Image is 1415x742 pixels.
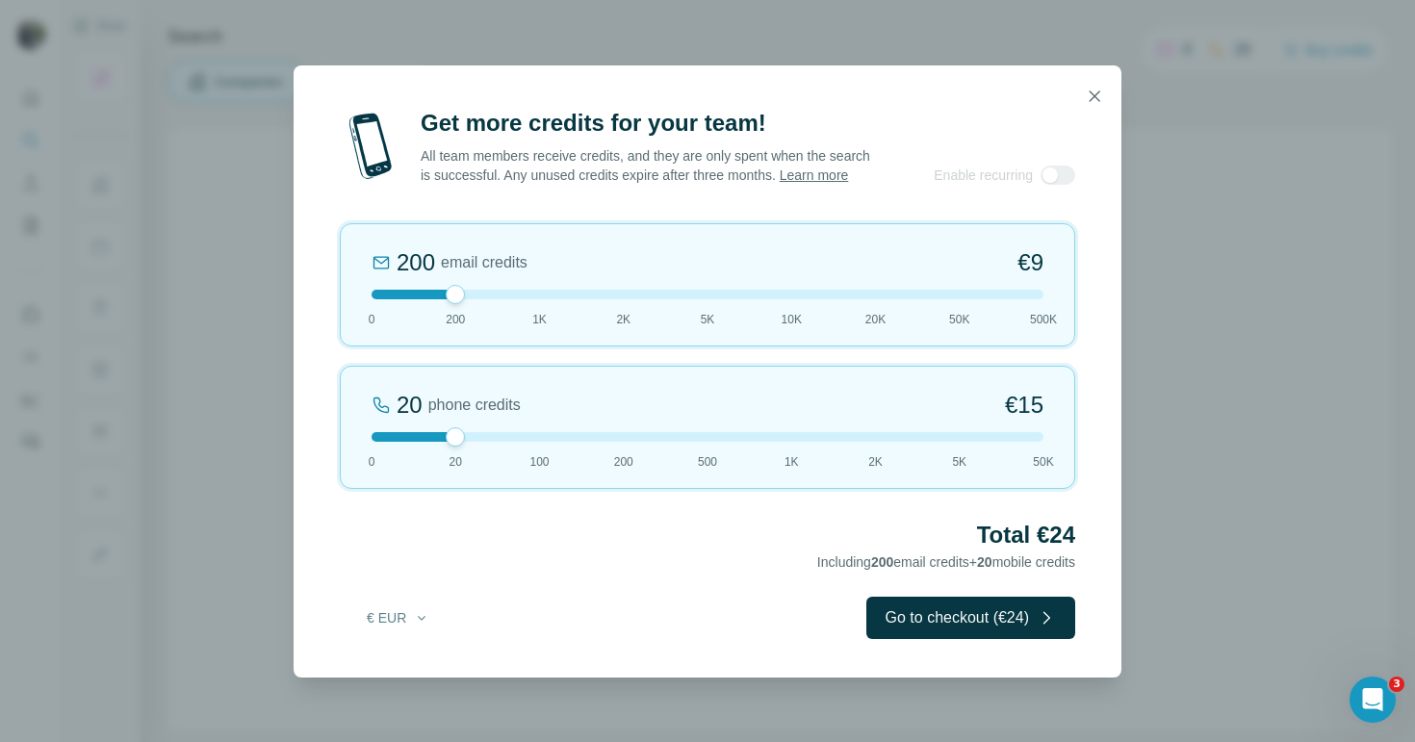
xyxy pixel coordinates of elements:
[1350,677,1396,723] iframe: Intercom live chat
[428,394,521,417] span: phone credits
[340,108,401,185] img: mobile-phone
[421,146,872,185] p: All team members receive credits, and they are only spent when the search is successful. Any unus...
[616,311,630,328] span: 2K
[353,601,443,635] button: € EUR
[614,453,633,471] span: 200
[1005,390,1043,421] span: €15
[441,251,527,274] span: email credits
[698,453,717,471] span: 500
[701,311,715,328] span: 5K
[529,453,549,471] span: 100
[450,453,462,471] span: 20
[871,554,893,570] span: 200
[977,554,992,570] span: 20
[865,311,886,328] span: 20K
[866,597,1075,639] button: Go to checkout (€24)
[934,166,1033,185] span: Enable recurring
[369,453,375,471] span: 0
[817,554,1075,570] span: Including email credits + mobile credits
[949,311,969,328] span: 50K
[446,311,465,328] span: 200
[1030,311,1057,328] span: 500K
[952,453,966,471] span: 5K
[785,453,799,471] span: 1K
[1017,247,1043,278] span: €9
[868,453,883,471] span: 2K
[782,311,802,328] span: 10K
[369,311,375,328] span: 0
[397,390,423,421] div: 20
[780,167,849,183] a: Learn more
[1389,677,1404,692] span: 3
[340,520,1075,550] h2: Total €24
[532,311,547,328] span: 1K
[397,247,435,278] div: 200
[1033,453,1053,471] span: 50K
